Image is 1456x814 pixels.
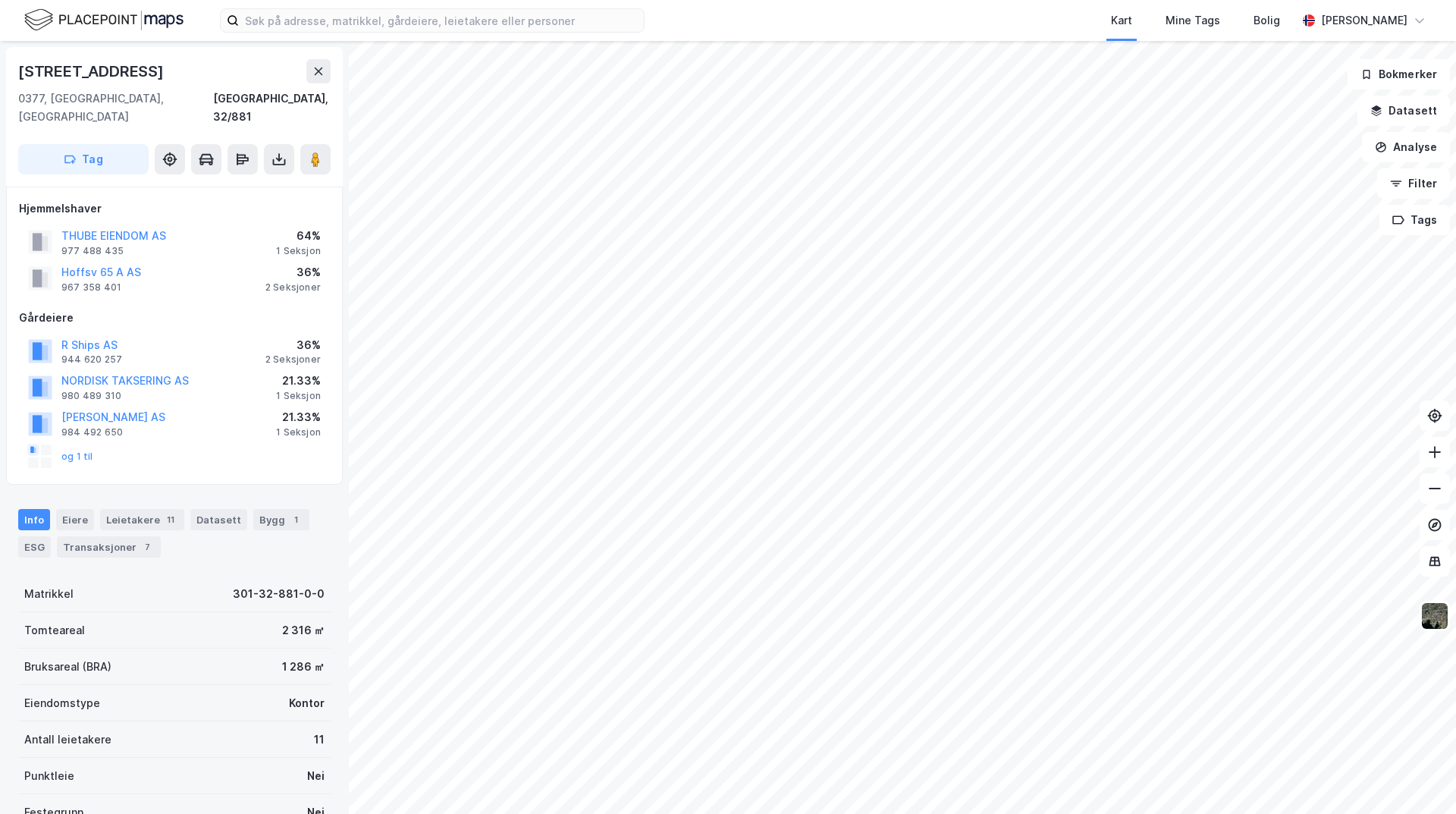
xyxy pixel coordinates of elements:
[24,767,74,785] div: Punktleie
[57,536,161,558] div: Transaksjoner
[18,536,51,558] div: ESG
[19,309,330,327] div: Gårdeiere
[18,59,167,83] div: [STREET_ADDRESS]
[276,372,321,390] div: 21.33%
[265,336,321,354] div: 36%
[1362,132,1450,162] button: Analyse
[1166,11,1220,30] div: Mine Tags
[239,9,644,32] input: Søk på adresse, matrikkel, gårdeiere, leietakere eller personer
[265,281,321,294] div: 2 Seksjoner
[233,585,325,603] div: 301-32-881-0-0
[213,90,331,126] div: [GEOGRAPHIC_DATA], 32/881
[265,354,321,366] div: 2 Seksjoner
[1357,96,1450,126] button: Datasett
[61,245,124,257] div: 977 488 435
[1380,741,1456,814] div: Kontrollprogram for chat
[18,144,149,174] button: Tag
[24,731,111,749] div: Antall leietakere
[1377,168,1450,199] button: Filter
[1254,11,1280,30] div: Bolig
[163,512,178,527] div: 11
[190,509,247,530] div: Datasett
[1420,602,1449,630] img: 9k=
[24,658,111,676] div: Bruksareal (BRA)
[282,658,325,676] div: 1 286 ㎡
[282,621,325,640] div: 2 316 ㎡
[24,694,100,712] div: Eiendomstype
[1321,11,1407,30] div: [PERSON_NAME]
[18,509,50,530] div: Info
[61,354,122,366] div: 944 620 257
[61,390,121,402] div: 980 489 310
[276,245,321,257] div: 1 Seksjon
[314,731,325,749] div: 11
[1380,741,1456,814] iframe: Chat Widget
[276,227,321,245] div: 64%
[1111,11,1132,30] div: Kart
[24,585,74,603] div: Matrikkel
[1348,59,1450,90] button: Bokmerker
[288,512,303,527] div: 1
[289,694,325,712] div: Kontor
[24,621,85,640] div: Tomteareal
[307,767,325,785] div: Nei
[265,263,321,281] div: 36%
[276,408,321,426] div: 21.33%
[140,539,155,555] div: 7
[1379,205,1450,235] button: Tags
[18,90,213,126] div: 0377, [GEOGRAPHIC_DATA], [GEOGRAPHIC_DATA]
[19,200,330,218] div: Hjemmelshaver
[276,426,321,438] div: 1 Seksjon
[24,7,184,33] img: logo.f888ab2527a4732fd821a326f86c7f29.svg
[56,509,94,530] div: Eiere
[100,509,184,530] div: Leietakere
[276,390,321,402] div: 1 Seksjon
[253,509,309,530] div: Bygg
[61,426,123,438] div: 984 492 650
[61,281,121,294] div: 967 358 401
